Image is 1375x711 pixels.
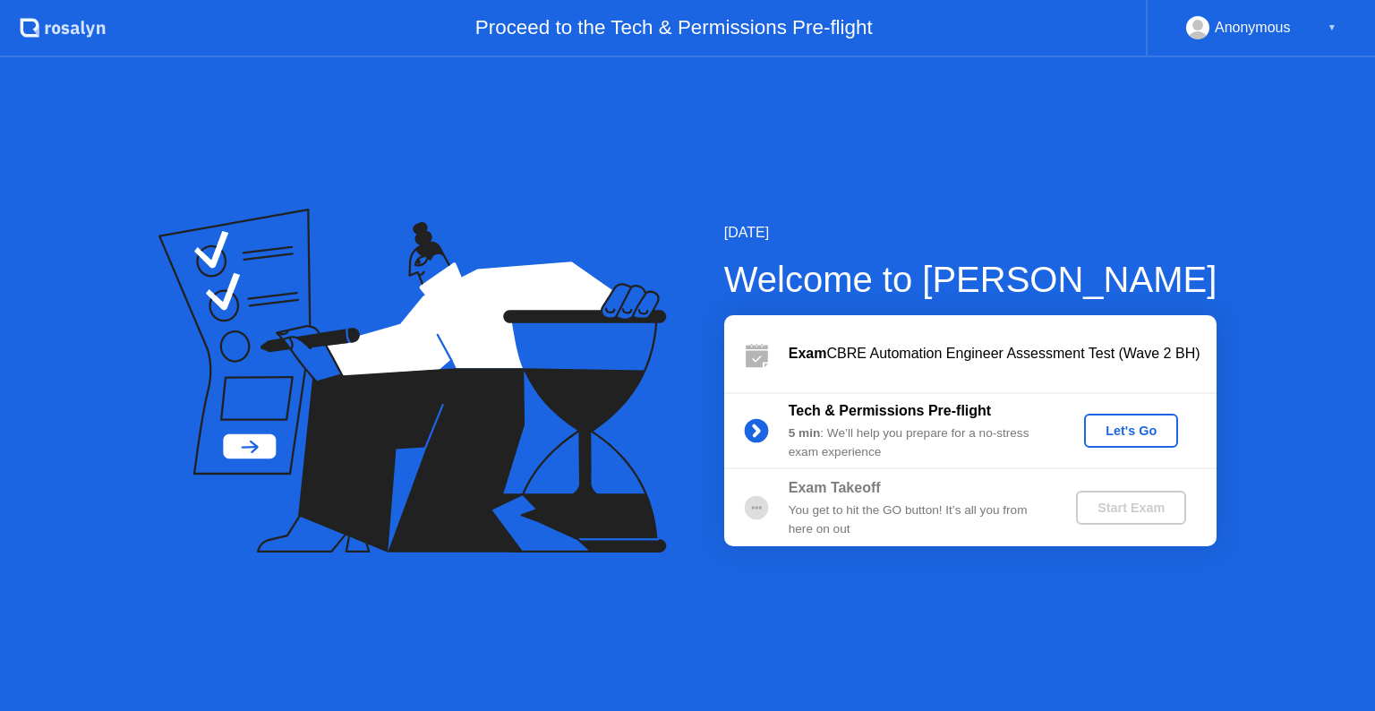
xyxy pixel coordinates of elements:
div: You get to hit the GO button! It’s all you from here on out [789,501,1046,538]
div: CBRE Automation Engineer Assessment Test (Wave 2 BH) [789,343,1217,364]
div: Welcome to [PERSON_NAME] [724,253,1217,306]
button: Let's Go [1084,414,1178,448]
div: Anonymous [1215,16,1291,39]
b: Exam Takeoff [789,480,881,495]
div: : We’ll help you prepare for a no-stress exam experience [789,424,1046,461]
b: 5 min [789,426,821,440]
div: [DATE] [724,222,1217,244]
b: Exam [789,346,827,361]
div: ▼ [1328,16,1337,39]
b: Tech & Permissions Pre-flight [789,403,991,418]
button: Start Exam [1076,491,1186,525]
div: Let's Go [1091,424,1171,438]
div: Start Exam [1083,501,1179,515]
